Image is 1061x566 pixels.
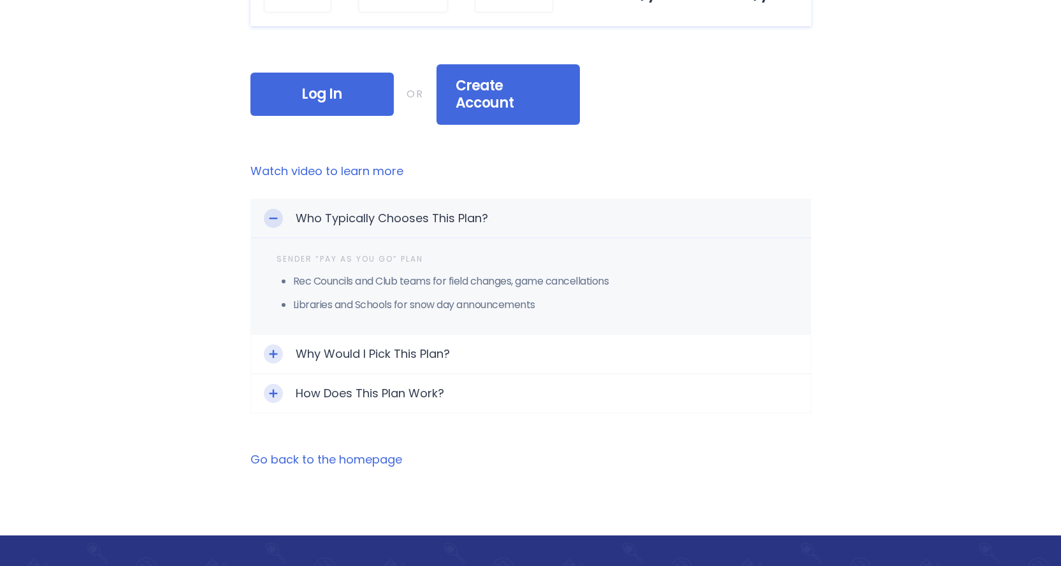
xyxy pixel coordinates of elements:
div: Toggle Expand [264,384,283,403]
div: Toggle ExpandHow Does This Plan Work? [251,374,811,413]
div: Log In [250,73,394,116]
span: Log In [270,85,375,103]
a: Watch video to learn more [250,163,811,180]
a: Go back to the homepage [250,451,402,467]
div: Toggle ExpandWho Typically Chooses This Plan? [251,199,811,238]
span: Create Account [456,77,561,112]
div: Toggle ExpandWhy Would I Pick This Plan? [251,335,811,373]
div: Create Account [437,64,580,125]
div: Sender “Pay As You Go” Plan [277,251,785,267]
div: Toggle Expand [264,209,283,228]
div: Toggle Expand [264,344,283,364]
div: OR [407,86,424,103]
li: Libraries and Schools for snow day announcements [293,297,785,313]
li: Rec Councils and Club teams for field changes, game cancellations [293,274,785,289]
